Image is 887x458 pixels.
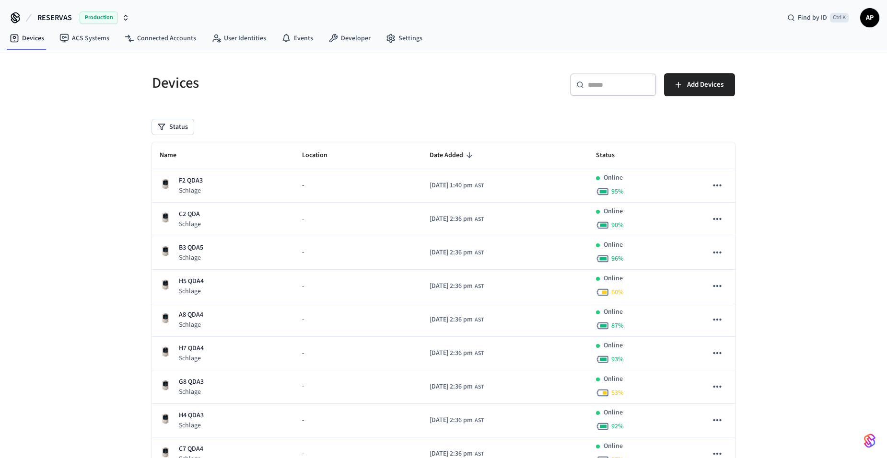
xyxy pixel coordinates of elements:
[179,354,204,363] p: Schlage
[321,30,378,47] a: Developer
[596,148,627,163] span: Status
[37,12,72,23] span: RESERVAS
[611,355,624,364] span: 93 %
[179,444,203,454] p: C7 QDA4
[160,312,171,324] img: Schlage Sense Smart Deadbolt with Camelot Trim, Front
[664,73,735,96] button: Add Devices
[179,421,204,430] p: Schlage
[179,253,203,263] p: Schlage
[604,206,623,217] p: Online
[430,382,484,392] div: America/Santo_Domingo
[179,343,204,354] p: H7 QDA4
[179,243,203,253] p: B3 QDA5
[430,214,484,224] div: America/Santo_Domingo
[378,30,430,47] a: Settings
[611,220,624,230] span: 90 %
[430,181,484,191] div: America/Santo_Domingo
[860,8,879,27] button: AP
[179,286,204,296] p: Schlage
[475,349,484,358] span: AST
[430,248,484,258] div: America/Santo_Domingo
[604,307,623,317] p: Online
[604,441,623,451] p: Online
[179,411,204,421] p: H4 QDA3
[302,148,340,163] span: Location
[80,11,118,24] span: Production
[274,30,321,47] a: Events
[160,346,171,357] img: Schlage Sense Smart Deadbolt with Camelot Trim, Front
[302,181,304,191] span: -
[430,181,473,191] span: [DATE] 1:40 pm
[160,279,171,290] img: Schlage Sense Smart Deadbolt with Camelot Trim, Front
[179,377,204,387] p: G8 QDA3
[302,248,304,258] span: -
[430,415,484,425] div: America/Santo_Domingo
[52,30,117,47] a: ACS Systems
[604,374,623,384] p: Online
[604,240,623,250] p: Online
[430,214,473,224] span: [DATE] 2:36 pm
[475,249,484,257] span: AST
[830,13,849,23] span: Ctrl K
[475,383,484,391] span: AST
[475,316,484,324] span: AST
[179,219,201,229] p: Schlage
[302,382,304,392] span: -
[179,276,204,286] p: H5 QDA4
[611,388,624,398] span: 53 %
[204,30,274,47] a: User Identities
[160,212,171,223] img: Schlage Sense Smart Deadbolt with Camelot Trim, Front
[179,176,203,186] p: F2 QDA3
[302,315,304,325] span: -
[611,287,624,297] span: 60 %
[2,30,52,47] a: Devices
[430,348,473,358] span: [DATE] 2:36 pm
[475,282,484,291] span: AST
[604,274,623,284] p: Online
[152,73,438,93] h5: Devices
[160,413,171,424] img: Schlage Sense Smart Deadbolt with Camelot Trim, Front
[179,387,204,397] p: Schlage
[302,348,304,358] span: -
[604,341,623,351] p: Online
[152,119,194,135] button: Status
[160,245,171,257] img: Schlage Sense Smart Deadbolt with Camelot Trim, Front
[430,148,476,163] span: Date Added
[160,148,189,163] span: Name
[430,248,473,258] span: [DATE] 2:36 pm
[160,447,171,458] img: Schlage Sense Smart Deadbolt with Camelot Trim, Front
[430,415,473,425] span: [DATE] 2:36 pm
[861,9,878,26] span: AP
[430,281,484,291] div: America/Santo_Domingo
[475,182,484,190] span: AST
[430,281,473,291] span: [DATE] 2:36 pm
[611,187,624,196] span: 95 %
[604,408,623,418] p: Online
[475,416,484,425] span: AST
[430,348,484,358] div: America/Santo_Domingo
[611,254,624,263] span: 96 %
[687,79,724,91] span: Add Devices
[864,433,875,448] img: SeamLogoGradient.69752ec5.svg
[604,173,623,183] p: Online
[117,30,204,47] a: Connected Accounts
[611,422,624,431] span: 92 %
[160,178,171,190] img: Schlage Sense Smart Deadbolt with Camelot Trim, Front
[798,13,827,23] span: Find by ID
[780,9,856,26] div: Find by IDCtrl K
[160,379,171,391] img: Schlage Sense Smart Deadbolt with Camelot Trim, Front
[179,320,203,330] p: Schlage
[302,281,304,291] span: -
[611,321,624,331] span: 87 %
[430,315,473,325] span: [DATE] 2:36 pm
[302,214,304,224] span: -
[179,310,203,320] p: A8 QDA4
[475,215,484,224] span: AST
[179,186,203,195] p: Schlage
[179,209,201,219] p: C2 QDA
[302,415,304,425] span: -
[430,382,473,392] span: [DATE] 2:36 pm
[430,315,484,325] div: America/Santo_Domingo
